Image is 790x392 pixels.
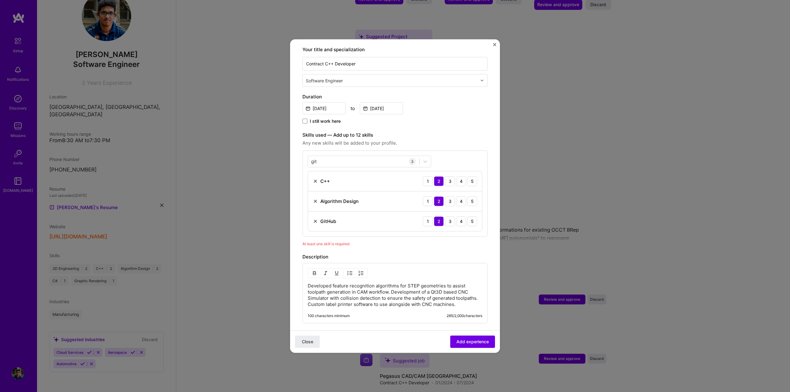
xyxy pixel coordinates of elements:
[320,178,330,184] div: C++
[302,102,346,114] input: Date
[351,105,355,111] div: to
[423,216,433,226] div: 1
[456,176,466,186] div: 4
[302,241,349,246] span: At least one skill is required
[445,216,455,226] div: 3
[347,270,352,275] img: UL
[467,176,477,186] div: 5
[456,196,466,206] div: 4
[313,199,318,204] img: Remove
[423,176,433,186] div: 1
[302,46,488,53] label: Your title and specialization
[308,283,482,307] p: Developed feature recognition algorithms for STEP geometries to assist toolpath generation in CAM...
[308,313,350,318] div: 100 characters minimum
[480,79,484,82] img: drop icon
[493,43,496,49] button: Close
[450,336,495,348] button: Add experience
[320,218,336,225] div: GitHub
[434,176,444,186] div: 2
[334,270,339,275] img: Underline
[456,339,489,345] span: Add experience
[310,118,341,124] span: I still work here
[302,93,488,100] label: Duration
[359,270,364,275] img: OL
[447,313,482,318] div: 285 / 2,000 characters
[320,198,359,204] div: Algorithm Design
[302,139,488,146] span: Any new skills will be added to your profile.
[445,196,455,206] div: 3
[467,196,477,206] div: 5
[302,57,488,70] input: Role name
[313,179,318,184] img: Remove
[467,216,477,226] div: 5
[360,102,403,114] input: Date
[445,176,455,186] div: 3
[423,196,433,206] div: 1
[312,270,317,275] img: Bold
[434,196,444,206] div: 2
[409,158,416,165] div: 3
[323,270,328,275] img: Italic
[343,269,343,277] img: Divider
[456,216,466,226] div: 4
[434,216,444,226] div: 2
[295,336,320,348] button: Close
[302,254,328,259] label: Description
[302,131,488,138] label: Skills used — Add up to 12 skills
[313,219,318,224] img: Remove
[302,339,313,345] span: Close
